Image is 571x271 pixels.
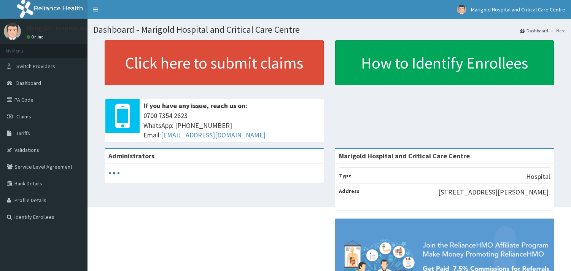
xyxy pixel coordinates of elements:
img: User Image [457,5,466,14]
b: Type [339,172,352,179]
a: How to Identify Enrollees [335,40,554,85]
p: Marigold Hospital and Critical Care Centre [27,25,150,32]
span: Switch Providers [16,63,55,70]
b: Administrators [108,151,154,160]
span: Marigold Hospital and Critical Care Centre [471,6,565,13]
span: 0700 7354 2623 WhatsApp: [PHONE_NUMBER] Email: [143,111,320,140]
a: Dashboard [520,27,548,34]
h1: Dashboard - Marigold Hospital and Critical Care Centre [93,25,565,35]
b: If you have any issue, reach us on: [143,101,247,110]
img: User Image [4,23,21,40]
span: Dashboard [16,80,41,86]
span: Tariffs [16,130,30,137]
span: Claims [16,113,31,120]
li: Here [549,27,565,34]
p: [STREET_ADDRESS][PERSON_NAME]. [438,187,550,197]
a: [EMAIL_ADDRESS][DOMAIN_NAME] [161,131,266,139]
p: Hospital [526,172,550,182]
b: Address [339,188,359,194]
svg: audio-loading [108,167,120,179]
strong: Marigold Hospital and Critical Care Centre [339,151,470,160]
a: Online [27,34,45,40]
a: Click here to submit claims [105,40,324,85]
